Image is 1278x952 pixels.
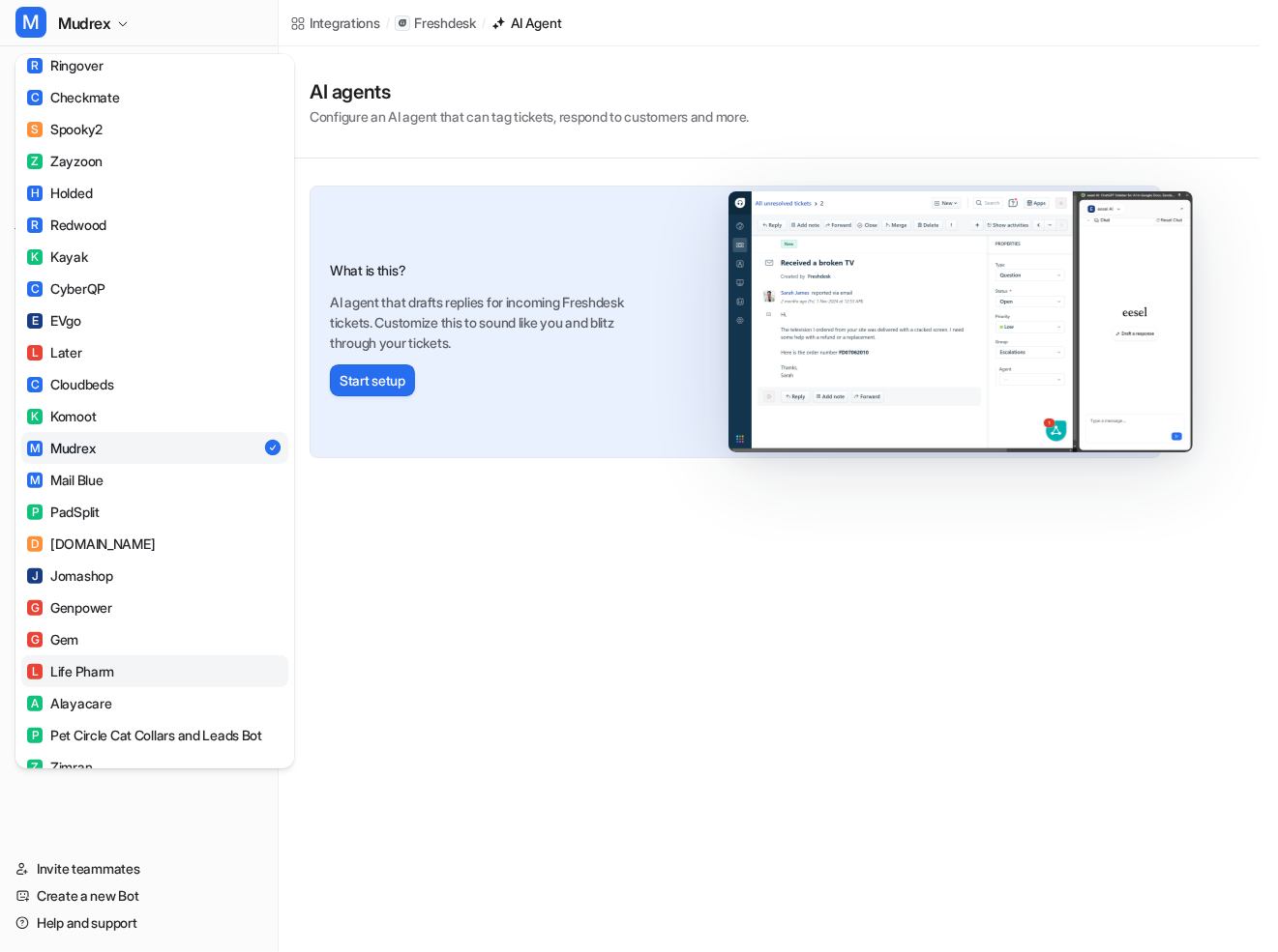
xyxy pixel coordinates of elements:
div: CyberQP [27,278,105,299]
div: Zayzoon [27,151,103,171]
div: [DOMAIN_NAME] [27,534,155,554]
span: D [27,536,43,552]
span: P [27,505,43,520]
span: Mudrex [58,10,111,37]
span: C [27,377,43,392]
span: C [27,281,43,297]
div: Later [27,342,82,362]
span: M [15,7,46,38]
div: MMudrex [15,54,294,768]
span: A [27,696,43,711]
div: Zimran [27,757,92,777]
span: S [27,122,43,137]
span: K [27,249,43,265]
div: Komoot [27,406,96,426]
div: EVgo [27,310,81,331]
div: Gem [27,629,78,649]
div: Pet Circle Cat Collars and Leads Bot [27,725,262,745]
div: Holded [27,183,92,203]
div: PadSplit [27,502,100,522]
span: K [27,409,43,424]
span: Z [27,760,43,775]
div: Spooky2 [27,119,103,139]
span: E [27,313,43,329]
div: Ringover [27,55,104,75]
span: R [27,58,43,73]
div: Redwood [27,215,106,235]
div: Kayak [27,246,88,267]
div: Cloudbeds [27,374,113,394]
div: Mudrex [27,438,95,458]
span: M [27,441,43,456]
span: G [27,632,43,648]
div: Mail Blue [27,470,103,490]
span: L [27,345,43,361]
span: G [27,600,43,616]
div: Jomashop [27,565,113,586]
span: Z [27,154,43,169]
span: H [27,186,43,201]
span: M [27,473,43,488]
div: Checkmate [27,87,119,107]
span: R [27,217,43,233]
span: J [27,568,43,584]
span: P [27,728,43,743]
span: C [27,90,43,105]
div: Alayacare [27,693,111,713]
div: Life Pharm [27,661,114,681]
span: L [27,664,43,679]
div: Genpower [27,597,112,618]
